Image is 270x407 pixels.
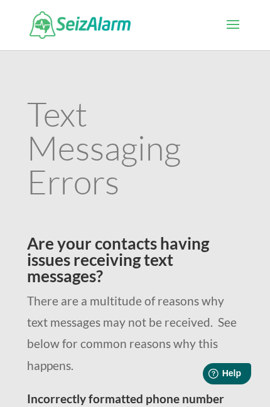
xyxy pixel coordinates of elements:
h2: Are your contacts having issues receiving text messages? [27,235,243,290]
iframe: Help widget launcher [158,358,256,393]
img: SeizAlarm [30,11,131,38]
span: There are a multitude of reasons why text messages may not be received. See below for common reas... [27,293,237,373]
h1: Text Messaging Errors [27,97,243,204]
strong: Incorrectly formatted phone number [27,391,224,406]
